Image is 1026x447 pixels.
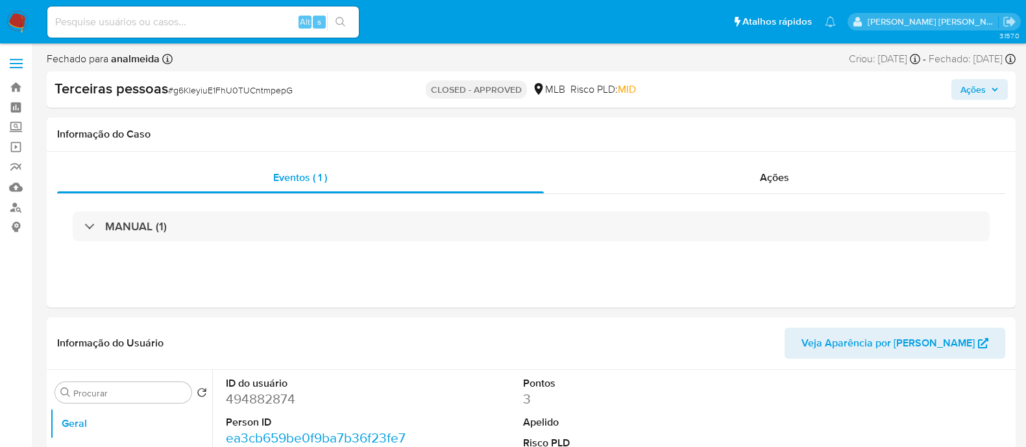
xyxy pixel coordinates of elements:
span: Atalhos rápidos [742,15,812,29]
dd: 494882874 [226,390,411,408]
dt: Pontos [523,376,709,391]
input: Pesquise usuários ou casos... [47,14,359,30]
button: Ações [951,79,1008,100]
span: Ações [760,170,789,185]
span: Ações [960,79,986,100]
div: Criou: [DATE] [849,52,920,66]
span: # g6KleyiuE1FhU0TUCntmpepG [168,84,293,97]
span: - [923,52,926,66]
button: Veja Aparência por [PERSON_NAME] [785,328,1005,359]
span: s [317,16,321,28]
span: Alt [300,16,310,28]
div: MANUAL (1) [73,211,990,241]
a: Sair [1003,15,1016,29]
p: CLOSED - APPROVED [426,80,527,99]
dt: Person ID [226,415,411,429]
dt: Apelido [523,415,709,429]
div: MLB [532,82,565,97]
p: anna.almeida@mercadopago.com.br [868,16,999,28]
a: Notificações [825,16,836,27]
span: MID [618,82,636,97]
h1: Informação do Caso [57,128,1005,141]
button: search-icon [327,13,354,31]
input: Procurar [73,387,186,399]
dt: ID do usuário [226,376,411,391]
button: Retornar ao pedido padrão [197,387,207,402]
dd: 3 [523,390,709,408]
h3: MANUAL (1) [105,219,167,234]
span: Risco PLD: [570,82,636,97]
span: Veja Aparência por [PERSON_NAME] [801,328,975,359]
b: analmeida [108,51,160,66]
div: Fechado: [DATE] [929,52,1016,66]
button: Procurar [60,387,71,398]
span: Fechado para [47,52,160,66]
button: Geral [50,408,212,439]
b: Terceiras pessoas [55,78,168,99]
span: Eventos ( 1 ) [273,170,327,185]
h1: Informação do Usuário [57,337,164,350]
